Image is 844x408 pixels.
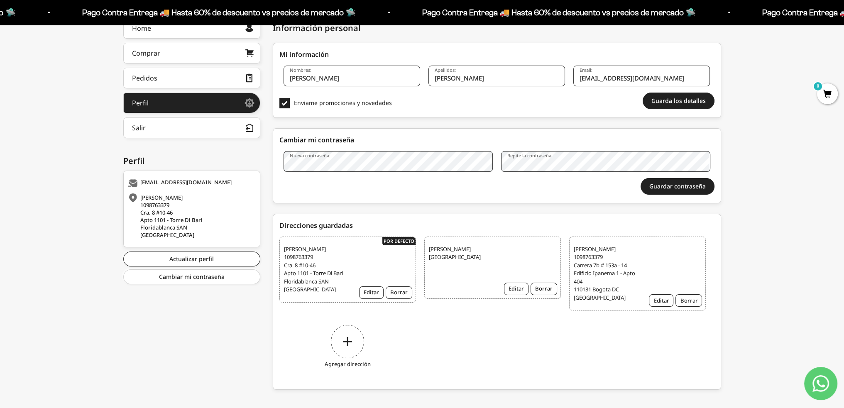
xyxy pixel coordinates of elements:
[504,283,528,295] button: Editar
[429,245,494,261] span: [PERSON_NAME] [GEOGRAPHIC_DATA]
[132,75,157,81] div: Pedidos
[290,152,330,159] label: Nueva contraseña:
[279,135,714,145] div: Cambiar mi contraseña
[290,67,311,73] label: Nombres:
[325,360,371,369] i: Agregar dirección
[128,179,254,188] div: [EMAIL_ADDRESS][DOMAIN_NAME]
[132,25,151,32] div: Home
[123,18,260,39] a: Home
[123,43,260,64] a: Comprar
[123,117,260,138] button: Salir
[574,245,639,302] span: [PERSON_NAME] 1098763379 Carrera 7b # 153a - 14 Edificio Ipanema 1 - Apto 404 110131 Bogota DC [G...
[386,286,412,299] button: Borrar
[128,194,254,239] div: [PERSON_NAME] 1098763379 Cra. 8 #10-46 Apto 1101 - Torre Di Bari Floridablanca SAN [GEOGRAPHIC_DATA]
[123,68,260,88] a: Pedidos
[643,93,714,109] button: Guarda los detalles
[641,178,714,195] button: Guardar contraseña
[675,294,702,307] button: Borrar
[649,294,673,307] button: Editar
[817,90,838,99] a: 0
[123,252,260,266] a: Actualizar perfil
[580,67,592,73] label: Email:
[421,6,695,19] p: Pago Contra Entrega 🚚 Hasta 60% de descuento vs precios de mercado 🛸
[123,155,260,167] div: Perfil
[813,81,823,91] mark: 0
[132,100,149,106] div: Perfil
[123,269,260,284] a: Cambiar mi contraseña
[81,6,355,19] p: Pago Contra Entrega 🚚 Hasta 60% de descuento vs precios de mercado 🛸
[531,283,557,295] button: Borrar
[132,125,146,131] div: Salir
[279,49,714,59] div: Mi información
[132,50,160,56] div: Comprar
[507,152,553,159] label: Repite la contraseña:
[273,22,361,34] div: Información personal
[435,67,456,73] label: Apeliidos:
[284,245,349,294] span: [PERSON_NAME] 1098763379 Cra. 8 #10-46 Apto 1101 - Torre Di Bari Floridablanca SAN [GEOGRAPHIC_DATA]
[279,98,416,108] label: Enviame promociones y novedades
[123,93,260,113] a: Perfil
[279,220,714,230] div: Direcciones guardadas
[359,286,384,299] button: Editar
